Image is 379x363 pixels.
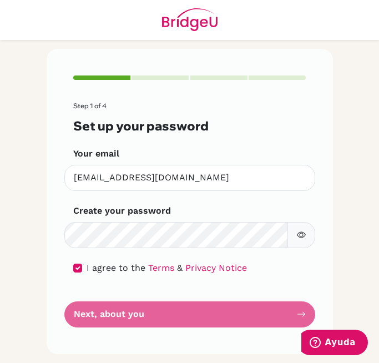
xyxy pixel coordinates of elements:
span: I agree to the [87,263,145,273]
a: Terms [148,263,174,273]
a: Privacy Notice [185,263,247,273]
h3: Set up your password [73,119,306,134]
input: Insert your email* [64,165,315,191]
span: & [177,263,183,273]
label: Your email [73,147,119,160]
label: Create your password [73,204,171,218]
iframe: Abre un widget desde donde se puede obtener más información [301,330,368,357]
span: Step 1 of 4 [73,102,107,110]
